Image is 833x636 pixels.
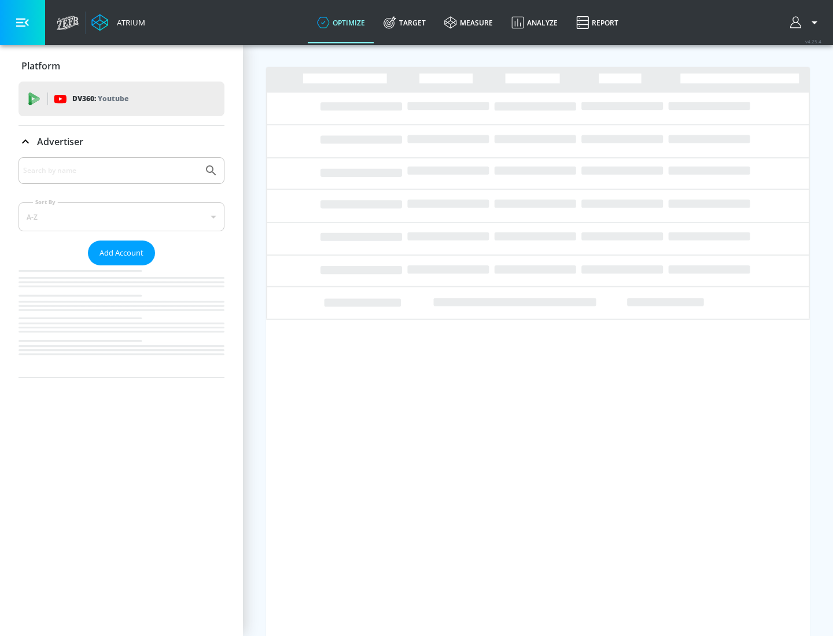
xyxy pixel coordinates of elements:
div: Platform [19,50,224,82]
p: Advertiser [37,135,83,148]
div: Advertiser [19,157,224,378]
a: optimize [308,2,374,43]
button: Add Account [88,241,155,265]
a: Target [374,2,435,43]
div: DV360: Youtube [19,82,224,116]
div: Advertiser [19,125,224,158]
a: measure [435,2,502,43]
span: v 4.25.4 [805,38,821,45]
a: Report [567,2,628,43]
a: Atrium [91,14,145,31]
span: Add Account [99,246,143,260]
div: A-Z [19,202,224,231]
label: Sort By [33,198,58,206]
input: Search by name [23,163,198,178]
p: Platform [21,60,60,72]
nav: list of Advertiser [19,265,224,378]
a: Analyze [502,2,567,43]
p: DV360: [72,93,128,105]
div: Atrium [112,17,145,28]
p: Youtube [98,93,128,105]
